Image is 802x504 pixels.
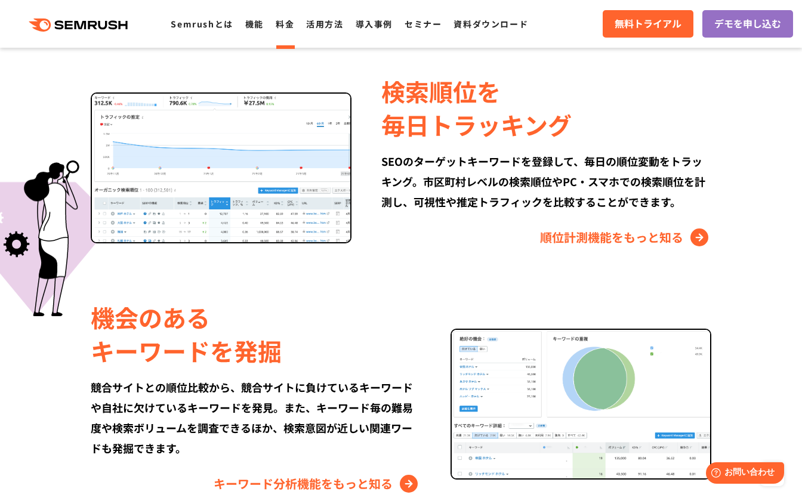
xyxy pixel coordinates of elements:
div: 競合サイトとの順位比較から、競合サイトに負けているキーワードや自社に欠けているキーワードを発見。また、キーワード毎の難易度や検索ボリュームを調査できるほか、検索意図が近しい関連ワードも発掘できます。 [91,377,421,458]
a: 順位計測機能をもっと知る [540,228,711,247]
a: 無料トライアル [603,10,693,38]
a: 機能 [245,18,264,30]
a: 導入事例 [356,18,393,30]
div: 検索順位を 毎日トラッキング [381,75,711,141]
span: デモを申し込む [714,16,781,32]
div: 機会のある キーワードを発掘 [91,301,421,367]
a: セミナー [405,18,442,30]
a: デモを申し込む [702,10,793,38]
a: 活用方法 [306,18,343,30]
a: Semrushとは [171,18,233,30]
iframe: Help widget launcher [696,457,789,491]
a: 料金 [276,18,294,30]
span: 無料トライアル [615,16,681,32]
a: キーワード分析機能をもっと知る [214,474,421,493]
a: 資料ダウンロード [454,18,528,30]
div: SEOのターゲットキーワードを登録して、毎日の順位変動をトラッキング。市区町村レベルの検索順位やPC・スマホでの検索順位を計測し、可視性や推定トラフィックを比較することができます。 [381,151,711,212]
